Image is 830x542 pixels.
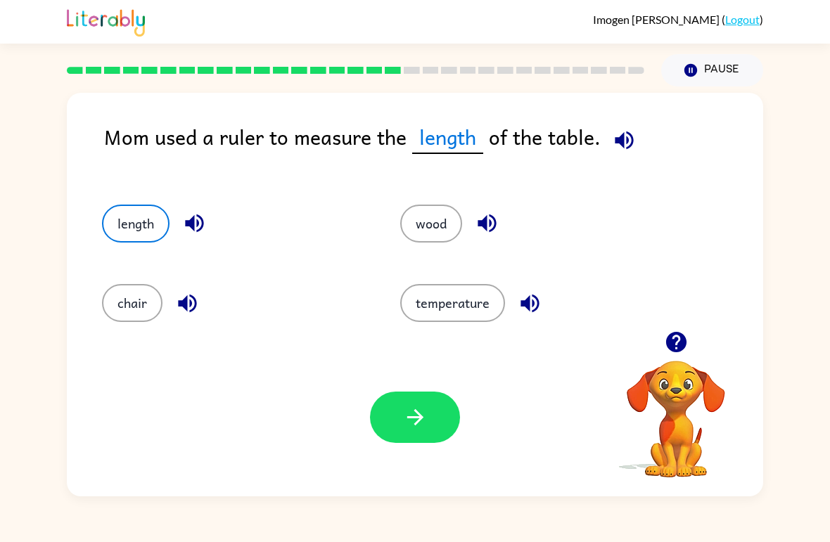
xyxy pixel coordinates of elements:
div: ( ) [593,13,763,26]
button: temperature [400,284,505,322]
span: Imogen [PERSON_NAME] [593,13,722,26]
button: wood [400,205,462,243]
video: Your browser must support playing .mp4 files to use Literably. Please try using another browser. [606,339,746,479]
div: Mom used a ruler to measure the of the table. [104,121,763,176]
button: Pause [661,54,763,86]
a: Logout [725,13,760,26]
span: length [412,121,483,154]
img: Literably [67,6,145,37]
button: chair [102,284,162,322]
button: length [102,205,170,243]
